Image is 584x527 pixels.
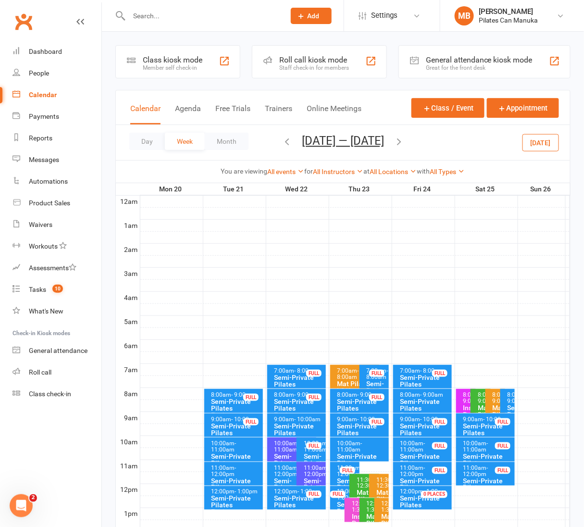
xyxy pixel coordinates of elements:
[400,392,450,398] div: 8:00am
[307,104,361,125] button: Online Meetings
[329,183,392,195] th: Thu 23
[400,489,450,495] div: 12:00pm
[351,514,362,527] div: Instructor Participation
[298,489,321,495] span: - 1:00pm
[417,167,430,175] strong: with
[306,370,322,377] div: FULL
[367,367,388,380] span: - 8:00am
[274,423,324,443] div: Semi-Private Pilates Equipment
[366,501,377,514] div: 12:30pm
[426,55,533,64] div: General attendance kiosk mode
[337,368,378,380] div: 7:00am
[205,133,249,150] button: Month
[175,104,201,125] button: Agenda
[211,495,261,515] div: Semi-Private Pilates Equipment
[507,404,513,431] div: Semi-Private Pilates Equipment
[12,192,101,214] a: Product Sales
[424,489,447,495] span: - 1:00pm
[400,440,450,453] div: 10:00am
[12,362,101,383] a: Roll call
[358,416,384,423] span: - 10:00am
[411,98,485,118] button: Class / Event
[29,264,76,272] div: Assessments
[295,391,318,398] span: - 9:00am
[116,388,140,400] th: 8am
[352,501,377,514] span: - 1:30pm
[116,195,140,207] th: 12am
[432,467,447,474] div: FULL
[455,6,474,25] div: MB
[12,171,101,192] a: Automations
[140,183,203,195] th: Mon 20
[274,477,315,504] div: Semi-Private Pilates Equipment
[232,416,258,423] span: - 10:00am
[304,440,329,453] span: - 11:00am
[432,370,447,377] div: FULL
[400,440,425,453] span: - 11:00am
[52,285,63,293] span: 10
[295,367,318,374] span: - 8:00am
[274,464,299,477] span: - 12:00pm
[358,391,381,398] span: - 9:00am
[12,106,101,127] a: Payments
[366,380,387,407] div: Semi-Private Pilates Equipment
[392,183,455,195] th: Fri 24
[274,440,299,453] span: - 11:00am
[215,104,250,125] button: Free Trials
[313,168,364,176] a: All Instructors
[274,416,324,423] div: 9:00am
[12,63,101,84] a: People
[12,236,101,257] a: Workouts
[484,416,510,423] span: - 10:00am
[116,339,140,351] th: 6am
[421,491,447,498] div: 0 PLACES
[400,465,450,477] div: 11:00am
[376,477,387,489] div: 11:30am
[203,183,266,195] th: Tue 21
[426,64,533,71] div: Great for the front desk
[274,465,315,477] div: 11:00am
[126,9,278,23] input: Search...
[376,477,401,489] span: - 12:30pm
[495,418,510,426] div: FULL
[421,367,444,374] span: - 8:00am
[463,464,488,477] span: - 12:00pm
[400,416,450,423] div: 9:00am
[116,508,140,520] th: 1pm
[463,423,513,443] div: Semi-Private Pilates Equipment
[337,464,362,477] span: - 12:00pm
[29,368,51,376] div: Roll call
[463,416,513,423] div: 9:00am
[211,440,236,453] span: - 11:00am
[268,168,305,176] a: All events
[369,394,385,401] div: FULL
[143,55,202,64] div: Class kiosk mode
[400,464,425,477] span: - 12:00pm
[274,368,324,374] div: 7:00am
[479,16,538,25] div: Pilates Can Manuka
[29,69,49,77] div: People
[243,394,259,401] div: FULL
[463,391,485,404] span: - 9:00am
[211,392,261,398] div: 8:00am
[303,440,324,453] div: 10:00am
[302,134,384,148] button: [DATE] — [DATE]
[266,183,329,195] th: Wed 22
[116,364,140,376] th: 7am
[116,267,140,279] th: 3am
[116,291,140,303] th: 4am
[116,484,140,496] th: 12pm
[29,48,62,55] div: Dashboard
[211,398,261,418] div: Semi-Private Pilates Equipment
[29,177,68,185] div: Automations
[306,491,322,498] div: FULL
[364,167,370,175] strong: at
[337,440,362,453] span: - 11:00am
[29,221,52,228] div: Waivers
[463,453,513,473] div: Semi-Private Pilates Equipment
[367,501,392,514] span: - 1:30pm
[12,257,101,279] a: Assessments
[279,64,349,71] div: Staff check-in for members
[421,416,447,423] span: - 10:00am
[337,440,387,453] div: 10:00am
